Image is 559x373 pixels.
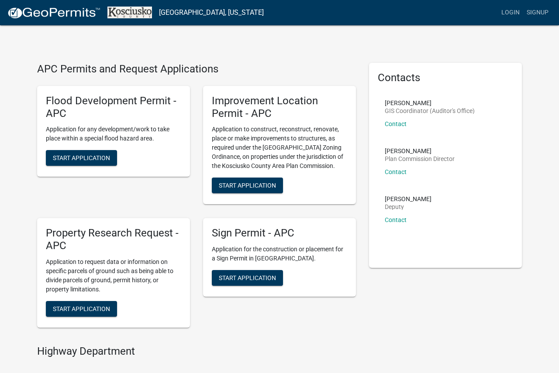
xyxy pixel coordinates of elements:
p: Application for any development/work to take place within a special flood hazard area. [46,125,181,143]
button: Start Application [212,270,283,286]
a: Contact [385,168,407,175]
h5: Property Research Request - APC [46,227,181,252]
button: Start Application [46,301,117,317]
p: Plan Commission Director [385,156,455,162]
span: Start Application [219,182,276,189]
p: [PERSON_NAME] [385,196,431,202]
button: Start Application [212,178,283,193]
p: Deputy [385,204,431,210]
h5: Improvement Location Permit - APC [212,95,347,120]
a: Contact [385,216,407,223]
span: Start Application [219,274,276,281]
h5: Flood Development Permit - APC [46,95,181,120]
a: [GEOGRAPHIC_DATA], [US_STATE] [159,5,264,20]
p: [PERSON_NAME] [385,100,475,106]
h4: APC Permits and Request Applications [37,63,356,75]
a: Login [498,4,523,21]
span: Start Application [53,154,110,161]
h5: Sign Permit - APC [212,227,347,240]
span: Start Application [53,305,110,312]
p: Application to request data or information on specific parcels of ground such as being able to di... [46,257,181,294]
a: Contact [385,120,407,127]
p: Application to construct, reconstruct, renovate, place or make improvements to structures, as req... [212,125,347,171]
h4: Highway Department [37,345,356,358]
p: GIS Coordinator (Auditor's Office) [385,108,475,114]
img: Kosciusko County, Indiana [107,7,152,18]
h5: Contacts [378,72,513,84]
p: Application for the construction or placement for a Sign Permit in [GEOGRAPHIC_DATA]. [212,245,347,263]
p: [PERSON_NAME] [385,148,455,154]
button: Start Application [46,150,117,166]
a: Signup [523,4,552,21]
